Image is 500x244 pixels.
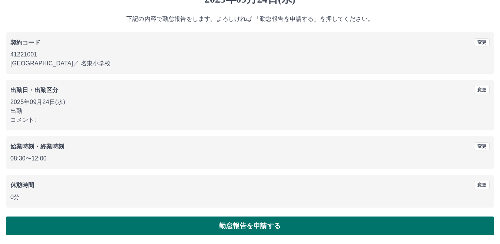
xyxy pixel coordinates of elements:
button: 変更 [474,86,490,94]
p: 下記の内容で勤怠報告をします。よろしければ 「勤怠報告を申請する」を押してください。 [6,14,494,23]
p: コメント: [10,116,490,124]
button: 変更 [474,38,490,46]
button: 変更 [474,181,490,189]
b: 出勤日・出勤区分 [10,87,58,93]
b: 始業時刻・終業時刻 [10,143,64,150]
p: 08:30 〜 12:00 [10,154,490,163]
p: 0分 [10,193,490,202]
p: 41221001 [10,50,490,59]
b: 休憩時間 [10,182,34,188]
p: 出勤 [10,107,490,116]
button: 勤怠報告を申請する [6,217,494,235]
p: 2025年09月24日(水) [10,98,490,107]
b: 契約コード [10,39,40,46]
button: 変更 [474,142,490,150]
p: [GEOGRAPHIC_DATA] ／ 名東小学校 [10,59,490,68]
